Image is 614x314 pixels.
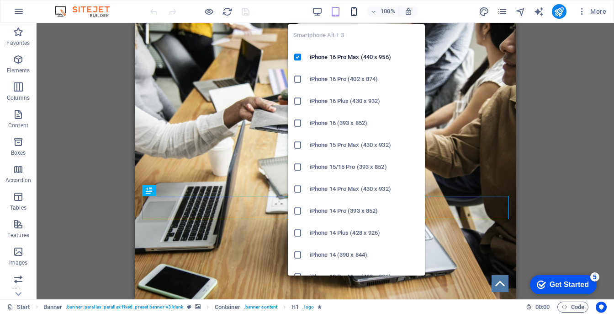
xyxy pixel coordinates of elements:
[310,249,419,260] h6: iPhone 14 (390 x 844)
[561,302,584,313] span: Code
[7,232,29,239] p: Features
[68,2,77,11] div: 5
[215,302,240,313] span: Click to select. Double-click to edit
[7,67,30,74] p: Elements
[310,52,419,63] h6: iPhone 16 Pro Max (440 x 956)
[577,7,606,16] span: More
[596,302,607,313] button: Usercentrics
[554,6,564,17] i: Publish
[8,122,28,129] p: Content
[534,6,545,17] button: text_generator
[222,6,233,17] button: reload
[195,304,201,309] i: This element contains a background
[53,6,121,17] img: Editor Logo
[404,7,413,16] i: On resize automatically adjust zoom level to fit chosen device.
[11,287,26,294] p: Slider
[187,304,191,309] i: This element is a customizable preset
[310,271,419,282] h6: iPhone 13 Pro Max (428 x 926)
[10,204,26,211] p: Tables
[310,74,419,85] h6: iPhone 16 Pro (402 x 874)
[66,302,183,313] span: . banner .parallax .parallax-fixed .preset-banner-v3-klank
[479,6,489,17] i: Design (Ctrl+Alt+Y)
[479,6,490,17] button: design
[552,4,566,19] button: publish
[310,206,419,217] h6: iPhone 14 Pro (393 x 852)
[7,5,74,24] div: Get Started 5 items remaining, 0% complete
[515,6,526,17] i: Navigator
[367,6,399,17] button: 100%
[43,302,63,313] span: Click to select. Double-click to edit
[318,304,322,309] i: Element contains an animation
[7,94,30,102] p: Columns
[526,302,550,313] h6: Session time
[7,302,30,313] a: Click to cancel selection. Double-click to open Pages
[310,162,419,173] h6: iPhone 15/15 Pro (393 x 852)
[534,6,544,17] i: AI Writer
[535,302,550,313] span: 00 00
[310,140,419,151] h6: iPhone 15 Pro Max (430 x 932)
[310,96,419,107] h6: iPhone 16 Plus (430 x 932)
[310,184,419,195] h6: iPhone 14 Pro Max (430 x 932)
[244,302,277,313] span: . banner-content
[310,227,419,238] h6: iPhone 14 Plus (428 x 926)
[291,302,299,313] span: Click to select. Double-click to edit
[497,6,508,17] i: Pages (Ctrl+Alt+S)
[27,10,66,18] div: Get Started
[542,303,543,310] span: :
[6,39,30,47] p: Favorites
[497,6,508,17] button: pages
[11,149,26,157] p: Boxes
[5,177,31,184] p: Accordion
[310,118,419,129] h6: iPhone 16 (393 x 852)
[302,302,313,313] span: . logo
[381,6,395,17] h6: 100%
[515,6,526,17] button: navigator
[43,302,322,313] nav: breadcrumb
[222,6,233,17] i: Reload page
[574,4,610,19] button: More
[9,259,28,266] p: Images
[557,302,588,313] button: Code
